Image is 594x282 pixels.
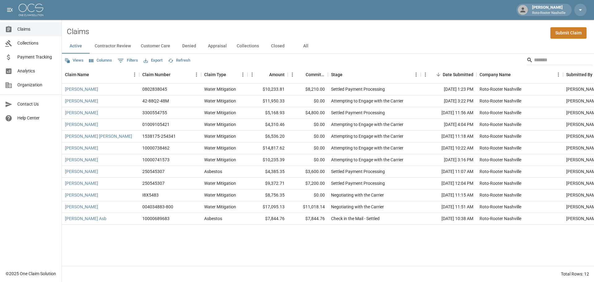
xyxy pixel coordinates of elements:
div: 3300554755 [142,110,167,116]
button: Sort [260,70,269,79]
button: Menu [411,70,421,79]
a: [PERSON_NAME] [65,192,98,198]
span: Payment Tracking [17,54,57,60]
button: Sort [226,70,235,79]
div: $10,233.81 [247,84,288,95]
button: Menu [421,70,430,79]
div: 0802838045 [142,86,167,92]
div: Date Submitted [421,66,476,83]
button: Denied [175,39,203,54]
div: Water Mitigation [204,98,236,104]
button: Closed [264,39,292,54]
div: $7,844.76 [247,213,288,225]
div: Roto-Rooter Nashville [480,86,521,92]
div: Water Mitigation [204,110,236,116]
a: [PERSON_NAME] [65,180,98,186]
div: Roto-Rooter Nashville [480,215,521,222]
div: $4,385.35 [247,166,288,178]
p: Roto-Rooter Nashville [532,11,566,16]
div: Committed Amount [288,66,328,83]
div: Settled Payment Processing [331,110,385,116]
div: Amount [269,66,285,83]
div: [DATE] 10:38 AM [421,213,476,225]
div: $0.00 [288,142,328,154]
div: Negotiating with the Carrier [331,192,384,198]
div: Amount [247,66,288,83]
div: [PERSON_NAME] [530,4,568,15]
div: 01009105421 [142,121,170,128]
div: $0.00 [288,119,328,131]
img: ocs-logo-white-transparent.png [19,4,43,16]
div: Claim Name [62,66,139,83]
div: Attempting to Engage with the Carrier [331,157,403,163]
div: Asbestos [204,215,222,222]
div: [DATE] 1:23 PM [421,84,476,95]
div: $11,950.33 [247,95,288,107]
div: 250545307 [142,168,165,175]
div: $9,372.71 [247,178,288,189]
div: [DATE] 11:18 AM [421,131,476,142]
div: Roto-Rooter Nashville [480,145,521,151]
button: Menu [130,70,139,79]
div: [DATE] 3:16 PM [421,154,476,166]
button: Collections [232,39,264,54]
button: Sort [297,70,306,79]
a: [PERSON_NAME] [65,86,98,92]
a: [PERSON_NAME] [PERSON_NAME] [65,133,132,139]
div: $8,210.00 [288,84,328,95]
button: Sort [89,70,98,79]
div: $7,200.00 [288,178,328,189]
div: Water Mitigation [204,192,236,198]
a: [PERSON_NAME] [65,121,98,128]
div: $17,095.13 [247,201,288,213]
button: Show filters [116,56,140,66]
div: [DATE] 11:15 AM [421,189,476,201]
a: [PERSON_NAME] [65,204,98,210]
div: Attempting to Engage with the Carrier [331,145,403,151]
button: open drawer [4,4,16,16]
h2: Claims [67,27,89,36]
button: Sort [511,70,519,79]
button: Export [142,56,164,65]
div: dynamic tabs [62,39,594,54]
div: Roto-Rooter Nashville [480,121,521,128]
div: Submitted By [566,66,592,83]
div: $7,844.76 [288,213,328,225]
div: Attempting to Engage with the Carrier [331,98,403,104]
a: [PERSON_NAME] [65,168,98,175]
button: Refresh [166,56,192,65]
div: Roto-Rooter Nashville [480,110,521,116]
div: Settled Payment Processing [331,180,385,186]
div: Attempting to Engage with the Carrier [331,121,403,128]
div: $4,800.00 [288,107,328,119]
button: All [292,39,320,54]
a: [PERSON_NAME] Asb [65,215,106,222]
button: Sort [342,70,351,79]
a: [PERSON_NAME] [65,98,98,104]
div: $8,756.35 [247,189,288,201]
div: Water Mitigation [204,133,236,139]
div: Roto-Rooter Nashville [480,192,521,198]
div: Roto-Rooter Nashville [480,180,521,186]
div: 42-88Q2-48M [142,98,169,104]
div: Claim Number [142,66,170,83]
button: Menu [554,70,563,79]
div: Asbestos [204,168,222,175]
div: Attempting to Engage with the Carrier [331,133,403,139]
div: $3,600.00 [288,166,328,178]
span: Help Center [17,115,57,121]
div: Negotiating with the Carrier [331,204,384,210]
div: 10000738462 [142,145,170,151]
a: Submit Claim [550,27,587,39]
div: © 2025 One Claim Solution [6,271,56,277]
div: Roto-Rooter Nashville [480,98,521,104]
div: 1538175-254341 [142,133,176,139]
button: Menu [247,70,257,79]
div: $6,536.20 [247,131,288,142]
a: [PERSON_NAME] [65,145,98,151]
div: $0.00 [288,154,328,166]
div: [DATE] 4:04 PM [421,119,476,131]
div: Date Submitted [443,66,473,83]
div: [DATE] 10:22 AM [421,142,476,154]
div: Settled Payment Processing [331,86,385,92]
